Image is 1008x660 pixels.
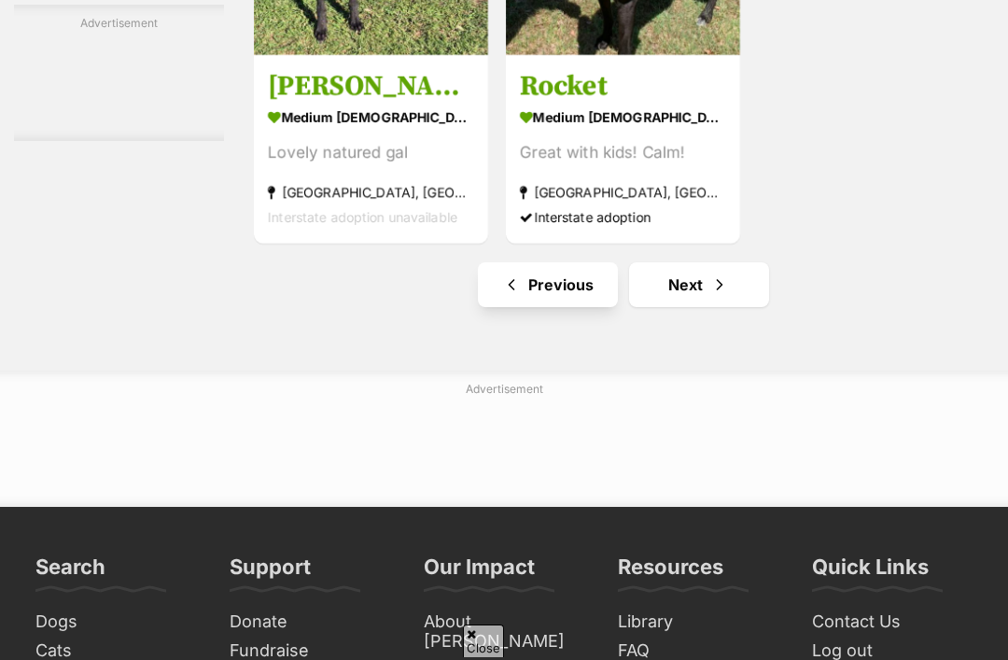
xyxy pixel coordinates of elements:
a: Previous page [478,262,618,307]
a: Contact Us [805,608,980,637]
h3: Quick Links [812,554,929,591]
span: Interstate adoption unavailable [268,209,457,225]
nav: Pagination [252,262,994,307]
h3: [PERSON_NAME] [268,68,474,104]
h3: Support [230,554,311,591]
div: Lovely natured gal [268,140,474,165]
strong: medium [DEMOGRAPHIC_DATA] Dog [520,104,726,131]
a: Donate [222,608,398,637]
div: Great with kids! Calm! [520,140,726,165]
div: Advertisement [14,5,224,141]
h3: Our Impact [424,554,535,591]
span: Close [463,625,504,657]
strong: medium [DEMOGRAPHIC_DATA] Dog [268,104,474,131]
a: Dogs [28,608,203,637]
a: [PERSON_NAME] medium [DEMOGRAPHIC_DATA] Dog Lovely natured gal [GEOGRAPHIC_DATA], [GEOGRAPHIC_DAT... [254,54,488,244]
h3: Rocket [520,68,726,104]
h3: Search [35,554,105,591]
h3: Resources [618,554,723,591]
strong: [GEOGRAPHIC_DATA], [GEOGRAPHIC_DATA] [268,179,474,204]
a: About [PERSON_NAME] [416,608,592,655]
a: Library [610,608,786,637]
strong: [GEOGRAPHIC_DATA], [GEOGRAPHIC_DATA] [520,179,726,204]
a: Rocket medium [DEMOGRAPHIC_DATA] Dog Great with kids! Calm! [GEOGRAPHIC_DATA], [GEOGRAPHIC_DATA] ... [506,54,740,244]
div: Interstate adoption [520,204,726,230]
a: Next page [629,262,769,307]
